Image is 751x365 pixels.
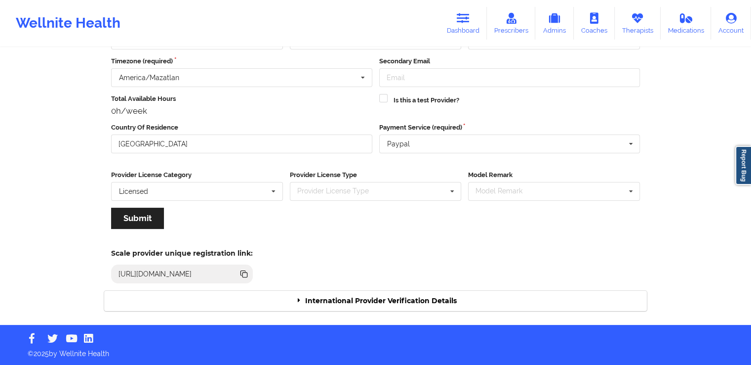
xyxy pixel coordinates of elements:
a: Prescribers [487,7,536,40]
a: Dashboard [439,7,487,40]
a: Report Bug [735,146,751,185]
label: Country Of Residence [111,123,372,133]
div: International Provider Verification Details [104,291,647,311]
label: Provider License Type [290,170,462,180]
label: Total Available Hours [111,94,372,104]
label: Model Remark [468,170,640,180]
a: Medications [661,7,711,40]
div: Provider License Type [295,185,383,197]
label: Is this a test Provider? [394,95,459,105]
div: Model Remark [473,185,537,197]
input: Email [379,68,640,87]
div: Paypal [387,140,410,147]
button: Submit [111,208,164,229]
div: Licensed [119,188,148,195]
h5: Scale provider unique registration link: [111,249,253,258]
div: America/Mazatlan [119,74,179,81]
p: © 2025 by Wellnite Health [21,342,730,359]
a: Account [711,7,751,40]
a: Therapists [615,7,661,40]
label: Provider License Category [111,170,283,180]
a: Coaches [574,7,615,40]
label: Timezone (required) [111,56,372,66]
label: Payment Service (required) [379,123,640,133]
label: Secondary Email [379,56,640,66]
div: [URL][DOMAIN_NAME] [115,269,196,279]
a: Admins [535,7,574,40]
div: 0h/week [111,106,372,116]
